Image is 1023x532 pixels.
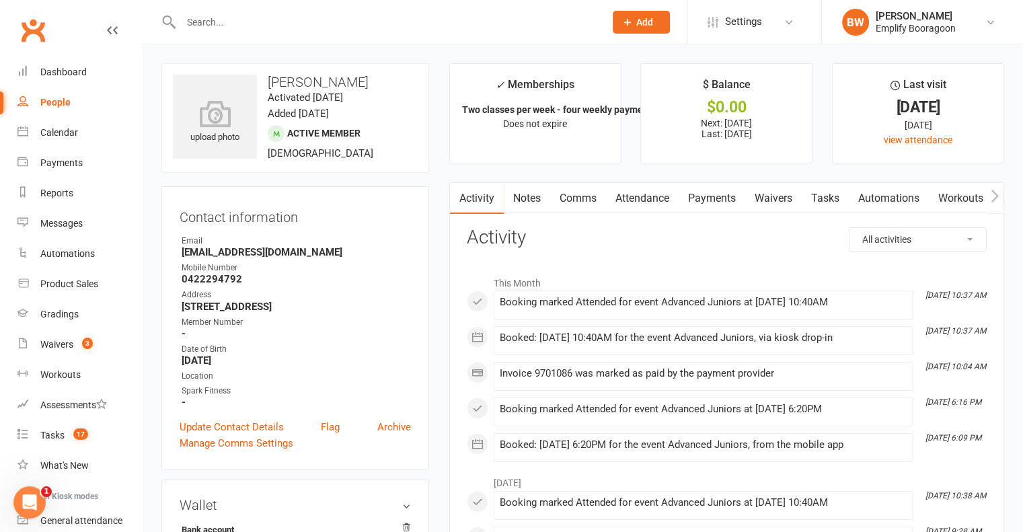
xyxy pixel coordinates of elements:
div: Calendar [40,127,78,138]
a: Tasks 17 [17,420,142,451]
div: Gradings [40,309,79,319]
div: Spark Fitness [182,385,411,397]
span: Does not expire [503,118,567,129]
div: General attendance [40,515,122,526]
time: Activated [DATE] [268,91,343,104]
a: Assessments [17,390,142,420]
div: Emplify Booragoon [876,22,956,34]
div: Last visit [891,76,946,100]
a: Calendar [17,118,142,148]
a: People [17,87,142,118]
a: Payments [17,148,142,178]
h3: Activity [467,227,987,248]
div: Email [182,235,411,248]
i: [DATE] 10:38 AM [925,491,986,500]
div: Member Number [182,316,411,329]
a: Manage Comms Settings [180,435,293,451]
div: upload photo [173,100,257,145]
a: Waivers [745,183,802,214]
i: ✓ [496,79,504,91]
i: [DATE] 10:37 AM [925,291,986,300]
i: [DATE] 6:09 PM [925,433,981,443]
div: Assessments [40,400,107,410]
a: Activity [450,183,504,214]
strong: [DATE] [182,354,411,367]
a: Payments [679,183,745,214]
div: Address [182,289,411,301]
strong: - [182,396,411,408]
a: Gradings [17,299,142,330]
div: Automations [40,248,95,259]
div: What's New [40,460,89,471]
div: Tasks [40,430,65,441]
a: Reports [17,178,142,208]
li: [DATE] [467,469,987,490]
a: Automations [17,239,142,269]
strong: - [182,328,411,340]
div: Workouts [40,369,81,380]
h3: Contact information [180,204,411,225]
time: Added [DATE] [268,108,329,120]
input: Search... [177,13,595,32]
a: Workouts [17,360,142,390]
div: Reports [40,188,73,198]
div: Location [182,370,411,383]
div: Payments [40,157,83,168]
div: Booking marked Attended for event Advanced Juniors at [DATE] 10:40AM [500,297,907,308]
div: Booked: [DATE] 10:40AM for the event Advanced Juniors, via kiosk drop-in [500,332,907,344]
div: Waivers [40,339,73,350]
a: Waivers 3 [17,330,142,360]
div: $ Balance [703,76,751,100]
a: Clubworx [16,13,50,47]
strong: [STREET_ADDRESS] [182,301,411,313]
div: Memberships [496,76,574,101]
a: Automations [849,183,929,214]
div: Date of Birth [182,343,411,356]
div: BW [842,9,869,36]
a: view attendance [884,135,952,145]
h3: [PERSON_NAME] [173,75,418,89]
div: Messages [40,218,83,229]
p: Next: [DATE] Last: [DATE] [653,118,800,139]
strong: Two classes per week - four weekly payment... [462,104,660,115]
div: Booking marked Attended for event Advanced Juniors at [DATE] 10:40AM [500,497,907,508]
i: [DATE] 10:04 AM [925,362,986,371]
div: [DATE] [845,118,991,132]
a: Dashboard [17,57,142,87]
a: Update Contact Details [180,419,284,435]
div: Mobile Number [182,262,411,274]
div: Dashboard [40,67,87,77]
span: 3 [82,338,93,349]
div: Booking marked Attended for event Advanced Juniors at [DATE] 6:20PM [500,404,907,415]
div: Booked: [DATE] 6:20PM for the event Advanced Juniors, from the mobile app [500,439,907,451]
a: What's New [17,451,142,481]
a: Product Sales [17,269,142,299]
a: Tasks [802,183,849,214]
div: [DATE] [845,100,991,114]
a: Archive [377,419,411,435]
a: Workouts [929,183,993,214]
a: Notes [504,183,550,214]
div: Invoice 9701086 was marked as paid by the payment provider [500,368,907,379]
a: Comms [550,183,606,214]
div: $0.00 [653,100,800,114]
div: [PERSON_NAME] [876,10,956,22]
li: This Month [467,269,987,291]
span: 17 [73,428,88,440]
span: Add [636,17,653,28]
span: 1 [41,486,52,497]
a: Flag [321,419,340,435]
button: Add [613,11,670,34]
h3: Wallet [180,498,411,512]
span: Settings [725,7,762,37]
strong: [EMAIL_ADDRESS][DOMAIN_NAME] [182,246,411,258]
a: Attendance [606,183,679,214]
strong: 0422294792 [182,273,411,285]
a: Messages [17,208,142,239]
div: Product Sales [40,278,98,289]
div: People [40,97,71,108]
span: [DEMOGRAPHIC_DATA] [268,147,373,159]
iframe: Intercom live chat [13,486,46,519]
span: Active member [287,128,361,139]
i: [DATE] 10:37 AM [925,326,986,336]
